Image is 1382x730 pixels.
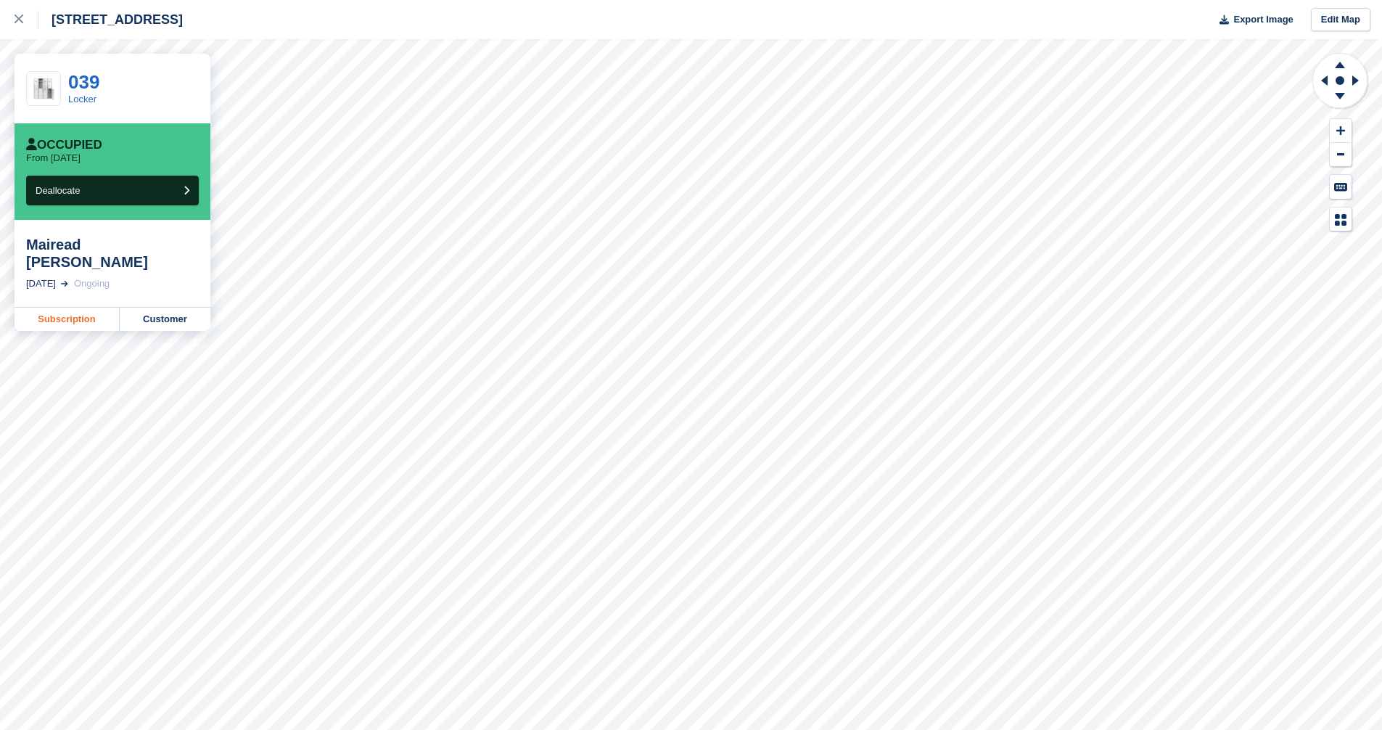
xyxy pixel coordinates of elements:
[68,94,96,104] a: Locker
[68,71,99,93] a: 039
[27,76,60,102] img: AdobeStock_336629645.jpeg
[26,176,199,205] button: Deallocate
[1233,12,1293,27] span: Export Image
[15,308,120,331] a: Subscription
[74,276,110,291] div: Ongoing
[61,281,68,287] img: arrow-right-light-icn-cde0832a797a2874e46488d9cf13f60e5c3a73dbe684e267c42b8395dfbc2abf.svg
[1311,8,1370,32] a: Edit Map
[26,138,102,152] div: Occupied
[38,11,183,28] div: [STREET_ADDRESS]
[1330,208,1352,231] button: Map Legend
[1330,175,1352,199] button: Keyboard Shortcuts
[1330,119,1352,143] button: Zoom In
[26,236,199,271] div: Mairead [PERSON_NAME]
[36,185,80,196] span: Deallocate
[1330,143,1352,167] button: Zoom Out
[120,308,210,331] a: Customer
[26,152,81,164] p: From [DATE]
[1211,8,1293,32] button: Export Image
[26,276,56,291] div: [DATE]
